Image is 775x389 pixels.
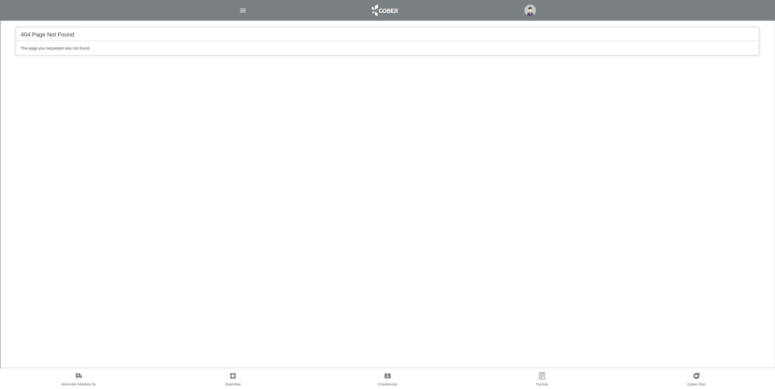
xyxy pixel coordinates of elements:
h1: 404 Page Not Found [16,12,758,26]
img: Cober_menu-lines-white.svg [239,7,247,14]
a: Credencial [310,372,465,388]
img: profile-placeholder.svg [524,5,536,16]
span: Turnos [536,382,548,387]
a: Atención Médica Ya [1,372,156,388]
a: Guardias [156,372,310,388]
a: Cober Doc [619,372,774,388]
span: Atención Médica Ya [61,382,96,387]
span: Cober Doc [687,382,706,387]
a: Turnos [465,372,619,388]
p: The page you requested was not found. [20,30,754,36]
span: Guardias [225,382,241,387]
span: Credencial [378,382,397,387]
img: logo_cober_home-white.png [368,3,400,18]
